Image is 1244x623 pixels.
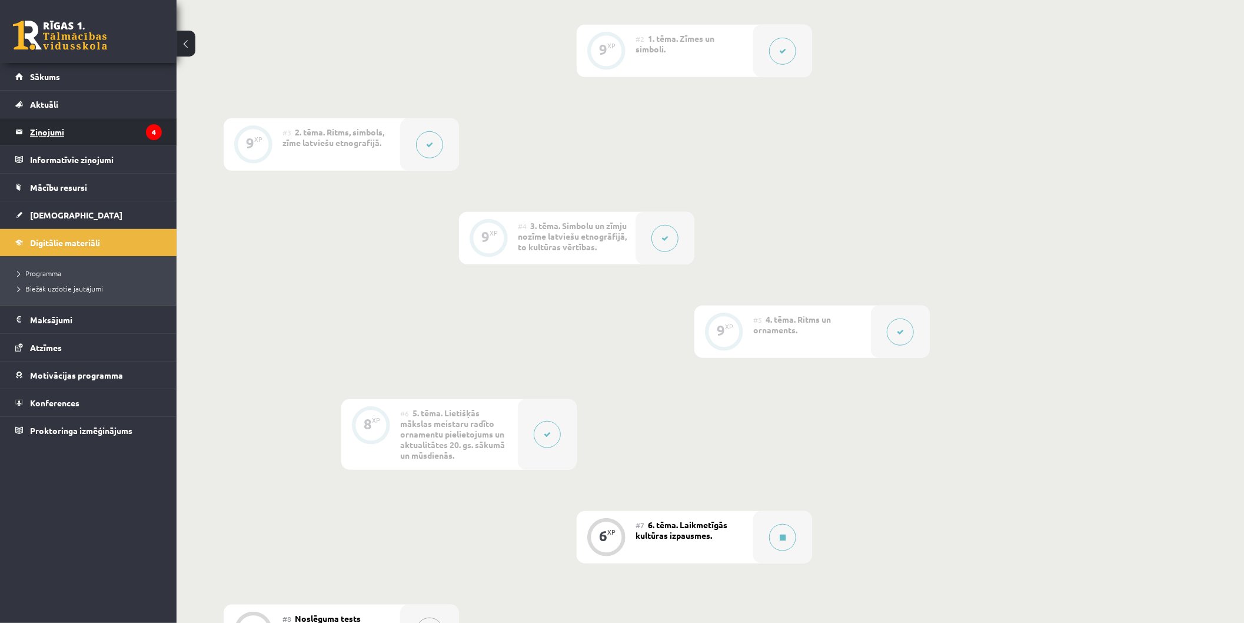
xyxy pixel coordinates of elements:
[15,91,162,118] a: Aktuāli
[15,417,162,444] a: Proktoringa izmēģinājums
[18,268,165,279] a: Programma
[753,315,762,324] span: #5
[15,118,162,145] a: Ziņojumi4
[15,174,162,201] a: Mācību resursi
[15,334,162,361] a: Atzīmes
[13,21,107,50] a: Rīgas 1. Tālmācības vidusskola
[518,221,527,231] span: #4
[636,33,714,54] span: 1. tēma. Zīmes un simboli.
[30,210,122,220] span: [DEMOGRAPHIC_DATA]
[282,128,291,137] span: #3
[282,127,384,148] span: 2. tēma. Ritms, simbols, zīme latviešu etnografijā.
[30,306,162,333] legend: Maksājumi
[18,283,165,294] a: Biežāk uzdotie jautājumi
[636,34,644,44] span: #2
[146,124,162,140] i: 4
[18,284,103,293] span: Biežāk uzdotie jautājumi
[481,231,490,242] div: 9
[518,220,627,252] span: 3. tēma. Simbolu un zīmju nozīme latviešu etnogrāfijā, to kultūras vērtības.
[30,397,79,408] span: Konferences
[30,370,123,380] span: Motivācijas programma
[30,118,162,145] legend: Ziņojumi
[364,419,372,429] div: 8
[599,531,607,541] div: 6
[30,99,58,110] span: Aktuāli
[15,389,162,416] a: Konferences
[30,146,162,173] legend: Informatīvie ziņojumi
[18,269,61,278] span: Programma
[30,71,60,82] span: Sākums
[15,229,162,256] a: Digitālie materiāli
[30,237,100,248] span: Digitālie materiāli
[15,306,162,333] a: Maksājumi
[753,314,831,335] span: 4. tēma. Ritms un ornaments.
[15,362,162,389] a: Motivācijas programma
[636,521,644,530] span: #7
[30,182,87,193] span: Mācību resursi
[400,407,505,460] span: 5. tēma. Lietišķās mākslas meistaru radīto ornamentu pielietojums un aktualitātes 20. gs. sākumā ...
[490,230,498,236] div: XP
[15,63,162,90] a: Sākums
[599,44,607,55] div: 9
[254,136,262,143] div: XP
[636,519,727,541] span: 6. tēma. Laikmetīgās kultūras izpausmes.
[15,146,162,173] a: Informatīvie ziņojumi
[246,138,254,148] div: 9
[400,409,409,418] span: #6
[15,201,162,228] a: [DEMOGRAPHIC_DATA]
[717,325,725,336] div: 9
[30,425,132,436] span: Proktoringa izmēģinājums
[607,529,616,535] div: XP
[725,323,733,330] div: XP
[30,342,62,353] span: Atzīmes
[607,42,616,49] div: XP
[372,417,380,423] div: XP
